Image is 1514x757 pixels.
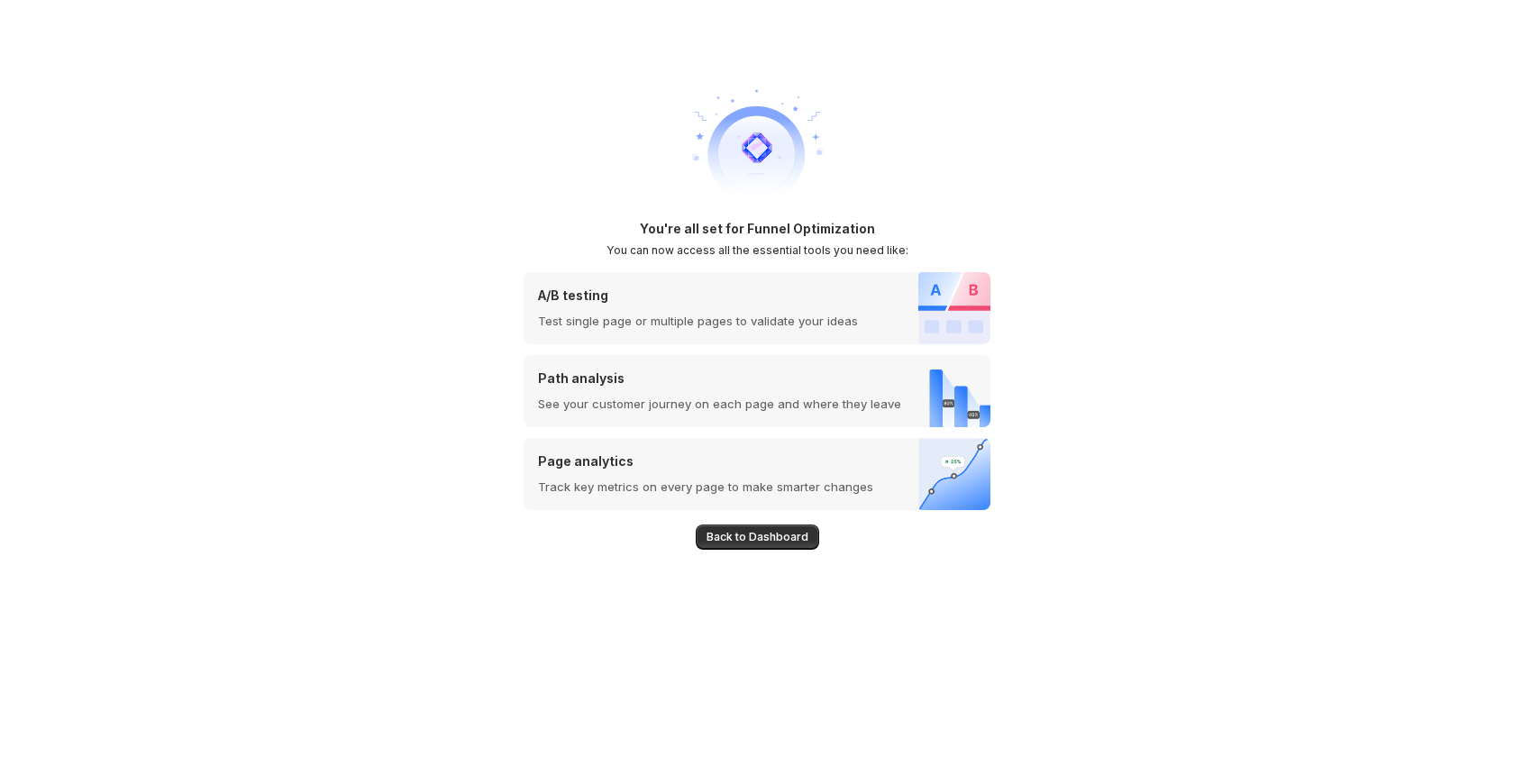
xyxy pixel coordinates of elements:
button: Back to Dashboard [696,524,819,550]
img: Path analysis [911,355,990,427]
img: Page analytics [918,438,990,510]
h2: You can now access all the essential tools you need like: [607,243,908,258]
img: welcome [685,76,829,220]
p: Page analytics [538,452,873,470]
span: Back to Dashboard [707,530,808,544]
p: See your customer journey on each page and where they leave [538,395,901,413]
p: Test single page or multiple pages to validate your ideas [538,312,858,330]
h1: You're all set for Funnel Optimization [640,220,875,238]
img: A/B testing [918,272,990,344]
p: A/B testing [538,287,858,305]
p: Path analysis [538,369,901,388]
p: Track key metrics on every page to make smarter changes [538,478,873,496]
